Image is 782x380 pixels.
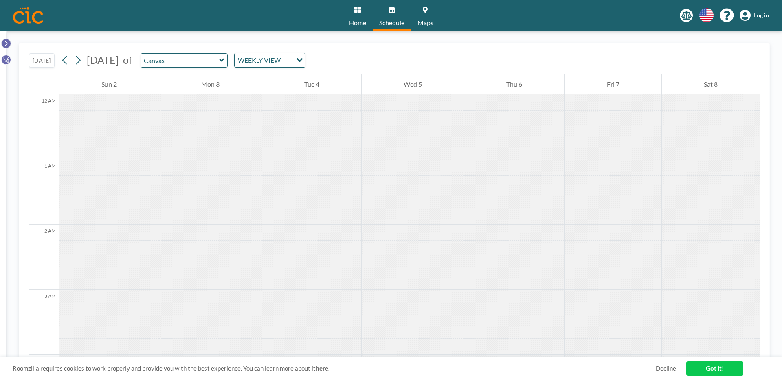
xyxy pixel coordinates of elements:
[656,365,676,372] a: Decline
[316,365,329,372] a: here.
[29,225,59,290] div: 2 AM
[754,12,769,19] span: Log in
[464,74,564,94] div: Thu 6
[29,159,59,225] div: 1 AM
[235,53,305,67] div: Search for option
[159,74,261,94] div: Mon 3
[740,10,769,21] a: Log in
[686,361,743,376] a: Got it!
[141,54,219,67] input: Canvas
[29,94,59,159] div: 12 AM
[236,55,282,66] span: WEEKLY VIEW
[417,20,433,26] span: Maps
[262,74,361,94] div: Tue 4
[87,54,119,66] span: [DATE]
[662,74,760,94] div: Sat 8
[29,290,59,355] div: 3 AM
[123,54,132,66] span: of
[59,74,159,94] div: Sun 2
[349,20,366,26] span: Home
[13,7,43,24] img: organization-logo
[13,365,656,372] span: Roomzilla requires cookies to work properly and provide you with the best experience. You can lea...
[379,20,404,26] span: Schedule
[362,74,464,94] div: Wed 5
[283,55,292,66] input: Search for option
[29,53,55,68] button: [DATE]
[565,74,661,94] div: Fri 7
